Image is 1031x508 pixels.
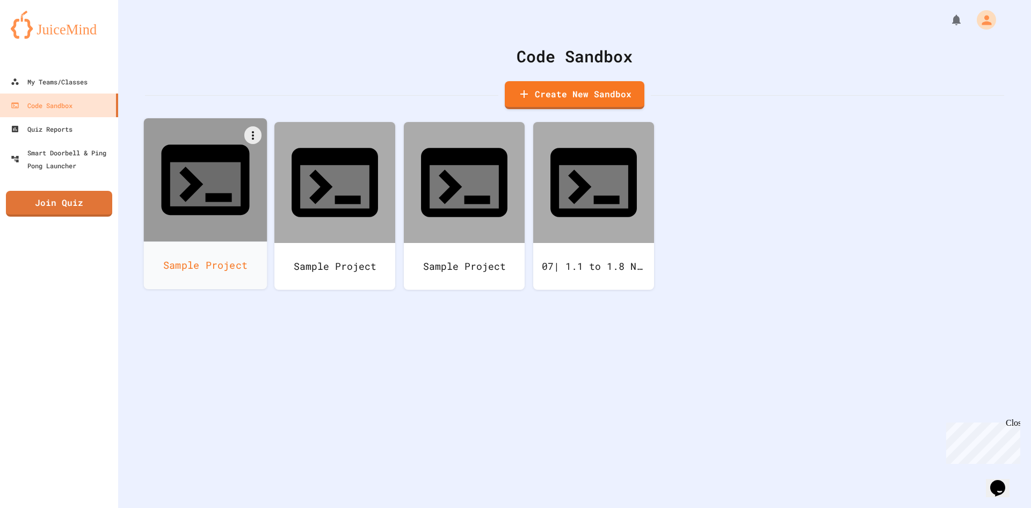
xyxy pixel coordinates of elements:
[274,243,395,290] div: Sample Project
[144,241,267,289] div: Sample Project
[145,44,1004,68] div: Code Sandbox
[4,4,74,68] div: Chat with us now!Close
[144,118,267,289] a: Sample Project
[6,191,112,217] a: Join Quiz
[942,418,1020,464] iframe: chat widget
[404,243,525,290] div: Sample Project
[11,11,107,39] img: logo-orange.svg
[11,75,88,88] div: My Teams/Classes
[533,122,654,290] a: 07| 1.1 to 1.8 Notes
[274,122,395,290] a: Sample Project
[11,146,114,172] div: Smart Doorbell & Ping Pong Launcher
[533,243,654,290] div: 07| 1.1 to 1.8 Notes
[930,11,965,29] div: My Notifications
[505,81,644,109] a: Create New Sandbox
[965,8,999,32] div: My Account
[404,122,525,290] a: Sample Project
[986,465,1020,497] iframe: chat widget
[11,123,72,135] div: Quiz Reports
[11,99,72,112] div: Code Sandbox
